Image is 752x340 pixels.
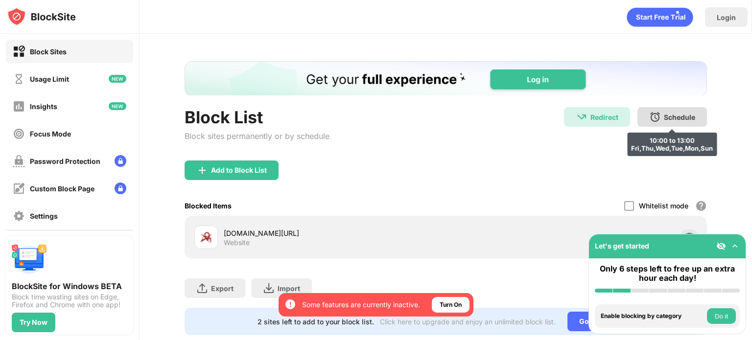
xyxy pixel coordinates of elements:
[30,184,94,193] div: Custom Block Page
[707,308,736,324] button: Do it
[13,100,25,113] img: insights-off.svg
[595,264,740,283] div: Only 6 steps left to free up an extra hour each day!
[185,107,329,127] div: Block List
[631,136,713,144] div: 10:00 to 13:00
[211,166,267,174] div: Add to Block List
[200,231,212,243] img: favicons
[224,238,250,247] div: Website
[30,212,58,220] div: Settings
[730,241,740,251] img: omni-setup-toggle.svg
[284,298,296,310] img: error-circle-white.svg
[380,317,556,326] div: Click here to upgrade and enjoy an unlimited block list.
[716,241,726,251] img: eye-not-visible.svg
[224,228,446,238] div: [DOMAIN_NAME][URL]
[30,75,69,83] div: Usage Limit
[12,242,47,277] img: push-desktop.svg
[639,202,688,210] div: Whitelist mode
[185,131,329,141] div: Block sites permanently or by schedule
[211,284,234,293] div: Export
[590,113,618,121] div: Redirect
[278,284,300,293] div: Import
[109,75,126,83] img: new-icon.svg
[109,102,126,110] img: new-icon.svg
[12,293,127,309] div: Block time wasting sites on Edge, Firefox and Chrome with one app!
[185,202,232,210] div: Blocked Items
[185,61,707,95] iframe: Banner
[115,155,126,167] img: lock-menu.svg
[30,157,100,165] div: Password Protection
[13,128,25,140] img: focus-off.svg
[567,312,634,331] div: Go Unlimited
[717,13,736,22] div: Login
[30,47,67,56] div: Block Sites
[440,300,462,310] div: Turn On
[30,102,57,111] div: Insights
[13,73,25,85] img: time-usage-off.svg
[12,281,127,291] div: BlockSite for Windows BETA
[13,45,25,58] img: block-on.svg
[13,210,25,222] img: settings-off.svg
[601,313,705,319] div: Enable blocking by category
[595,242,649,250] div: Let's get started
[664,113,695,121] div: Schedule
[13,155,25,167] img: password-protection-off.svg
[258,317,374,326] div: 2 sites left to add to your block list.
[627,7,693,27] div: animation
[115,182,126,194] img: lock-menu.svg
[302,300,420,310] div: Some features are currently inactive.
[631,144,713,152] div: Fri,Thu,Wed,Tue,Mon,Sun
[7,7,76,26] img: logo-blocksite.svg
[20,318,47,326] div: Try Now
[13,182,25,195] img: customize-block-page-off.svg
[30,130,71,138] div: Focus Mode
